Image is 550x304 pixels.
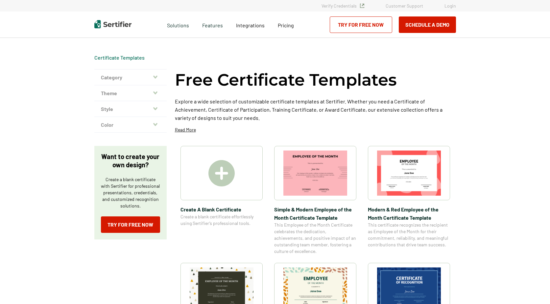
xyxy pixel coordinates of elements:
[175,97,456,122] p: Explore a wide selection of customizable certificate templates at Sertifier. Whether you need a C...
[94,85,167,101] button: Theme
[368,222,450,248] span: This certificate recognizes the recipient as Employee of the Month for their commitment, reliabil...
[180,205,263,213] span: Create A Blank Certificate
[322,3,364,9] a: Verify Credentials
[101,216,160,233] a: Try for Free Now
[94,54,145,61] a: Certificate Templates
[360,4,364,8] img: Verified
[444,3,456,9] a: Login
[94,69,167,85] button: Category
[175,126,196,133] p: Read More
[386,3,423,9] a: Customer Support
[94,20,132,28] img: Sertifier | Digital Credentialing Platform
[94,101,167,117] button: Style
[236,22,265,28] span: Integrations
[101,176,160,209] p: Create a blank certificate with Sertifier for professional presentations, credentials, and custom...
[167,20,189,29] span: Solutions
[330,16,392,33] a: Try for Free Now
[368,146,450,255] a: Modern & Red Employee of the Month Certificate TemplateModern & Red Employee of the Month Certifi...
[283,151,347,196] img: Simple & Modern Employee of the Month Certificate Template
[180,213,263,227] span: Create a blank certificate effortlessly using Sertifier’s professional tools.
[274,146,356,255] a: Simple & Modern Employee of the Month Certificate TemplateSimple & Modern Employee of the Month C...
[208,160,235,186] img: Create A Blank Certificate
[377,151,441,196] img: Modern & Red Employee of the Month Certificate Template
[94,117,167,133] button: Color
[278,20,294,29] a: Pricing
[94,54,145,61] div: Breadcrumb
[278,22,294,28] span: Pricing
[274,222,356,255] span: This Employee of the Month Certificate celebrates the dedication, achievements, and positive impa...
[368,205,450,222] span: Modern & Red Employee of the Month Certificate Template
[175,69,397,91] h1: Free Certificate Templates
[236,20,265,29] a: Integrations
[101,152,160,169] p: Want to create your own design?
[202,20,223,29] span: Features
[274,205,356,222] span: Simple & Modern Employee of the Month Certificate Template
